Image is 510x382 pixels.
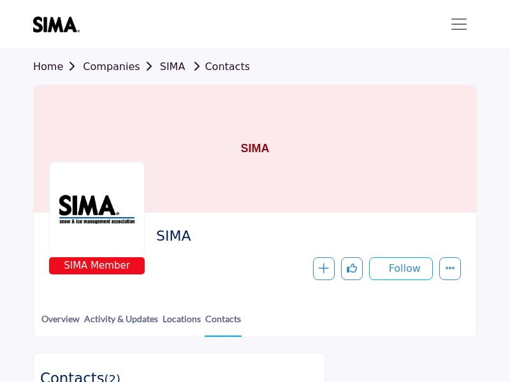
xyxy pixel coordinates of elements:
h1: SIMA [241,85,270,213]
span: SIMA Member [52,258,142,273]
a: Contacts [188,60,250,73]
a: Home [33,60,83,73]
a: Locations [162,312,201,336]
a: Contacts [205,312,242,337]
a: SIMA [160,60,186,73]
img: site Logo [33,17,86,32]
button: Like [341,257,363,280]
h2: SIMA [156,228,455,244]
button: More details [439,257,461,280]
a: Companies [83,60,159,73]
a: Overview [41,312,80,336]
button: Toggle navigation [441,11,477,37]
a: Activity & Updates [84,312,159,336]
button: Follow [369,257,433,280]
